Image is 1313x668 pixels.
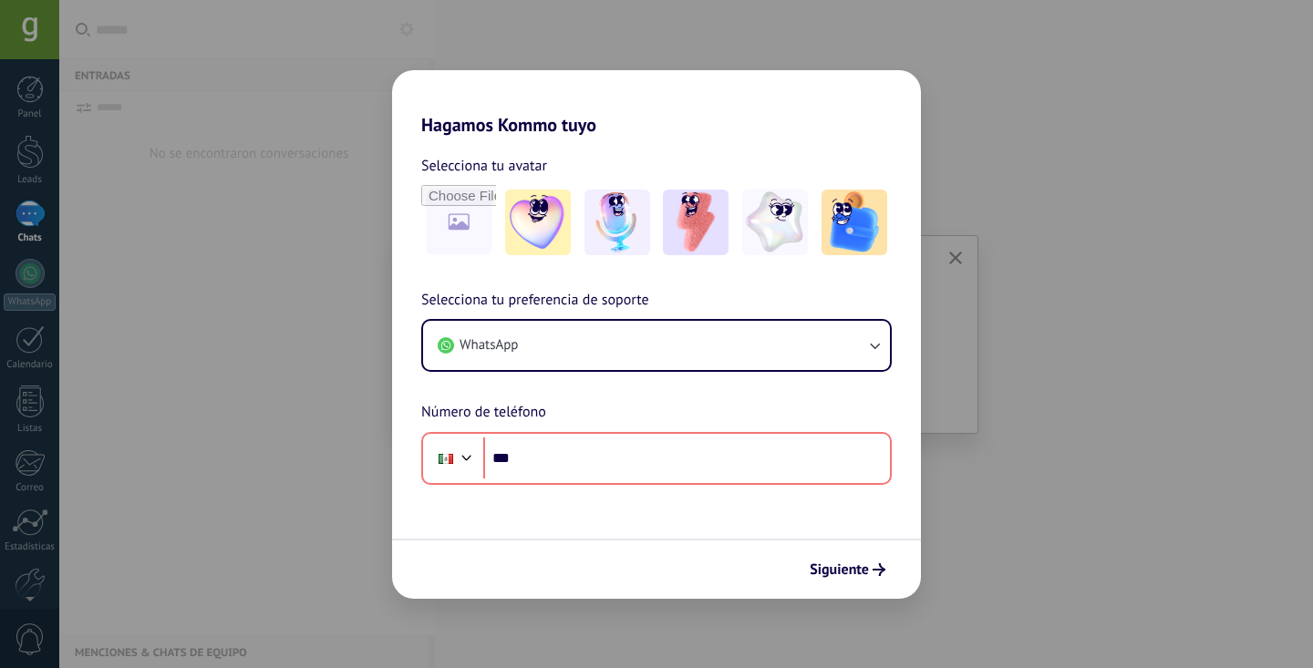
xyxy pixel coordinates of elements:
[505,190,571,255] img: -1.jpeg
[801,554,894,585] button: Siguiente
[392,70,921,136] h2: Hagamos Kommo tuyo
[429,439,463,478] div: Mexico: + 52
[663,190,729,255] img: -3.jpeg
[421,154,547,178] span: Selecciona tu avatar
[810,563,869,576] span: Siguiente
[423,321,890,370] button: WhatsApp
[742,190,808,255] img: -4.jpeg
[822,190,887,255] img: -5.jpeg
[421,289,649,313] span: Selecciona tu preferencia de soporte
[460,336,518,355] span: WhatsApp
[421,401,546,425] span: Número de teléfono
[584,190,650,255] img: -2.jpeg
